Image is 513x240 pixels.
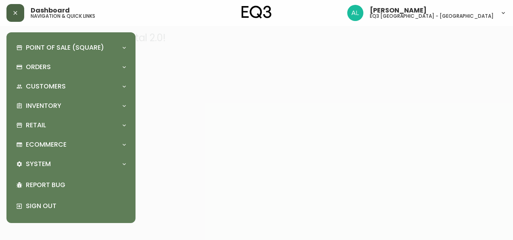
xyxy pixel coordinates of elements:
p: Report Bug [26,181,126,189]
h5: navigation & quick links [31,14,95,19]
p: Retail [26,121,46,130]
div: Customers [13,78,129,95]
div: Orders [13,58,129,76]
p: Customers [26,82,66,91]
span: [PERSON_NAME] [370,7,427,14]
div: Inventory [13,97,129,115]
h5: eq3 [GEOGRAPHIC_DATA] - [GEOGRAPHIC_DATA] [370,14,494,19]
p: System [26,160,51,168]
div: System [13,155,129,173]
p: Orders [26,63,51,72]
div: Sign Out [13,196,129,217]
div: Point of Sale (Square) [13,39,129,57]
p: Point of Sale (Square) [26,43,104,52]
div: Retail [13,116,129,134]
p: Inventory [26,101,61,110]
p: Sign Out [26,202,126,211]
img: logo [242,6,271,19]
div: Ecommerce [13,136,129,154]
div: Report Bug [13,175,129,196]
p: Ecommerce [26,140,67,149]
span: Dashboard [31,7,70,14]
img: 1c2a8670a0b342a1deb410e06288c649 [347,5,363,21]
